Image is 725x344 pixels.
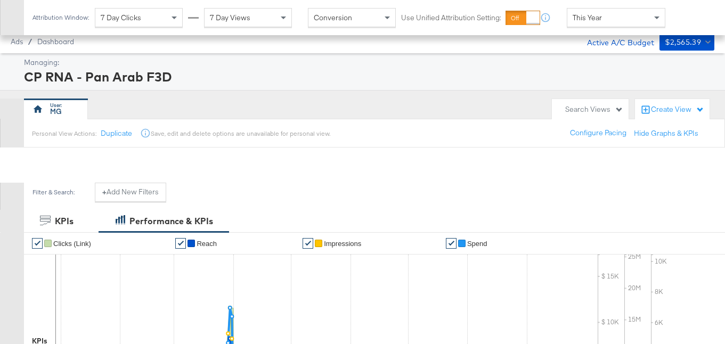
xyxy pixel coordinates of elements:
a: Dashboard [37,37,74,46]
span: / [23,37,37,46]
button: Hide Graphs & KPIs [634,128,698,138]
div: Performance & KPIs [129,215,213,227]
span: Reach [197,240,217,248]
span: Conversion [314,13,352,22]
button: Configure Pacing [563,124,634,143]
div: Save, edit and delete options are unavailable for personal view. [151,129,330,138]
div: $2,565.39 [665,36,702,49]
button: Duplicate [101,128,132,138]
a: ✔ [303,238,313,249]
a: ✔ [175,238,186,249]
span: Ads [11,37,23,46]
a: ✔ [32,238,43,249]
span: This Year [573,13,602,22]
div: Filter & Search: [32,189,75,196]
button: $2,565.39 [659,34,714,51]
strong: + [102,187,107,197]
span: 7 Day Views [210,13,250,22]
div: Attribution Window: [32,14,89,21]
div: Managing: [24,58,712,68]
div: Create View [651,104,704,115]
span: Spend [467,240,487,248]
div: MG [50,107,62,117]
div: Active A/C Budget [576,34,654,50]
div: KPIs [55,215,74,227]
span: Impressions [324,240,361,248]
button: +Add New Filters [95,183,166,202]
span: 7 Day Clicks [101,13,141,22]
a: ✔ [446,238,457,249]
div: Personal View Actions: [32,129,96,138]
span: Clicks (Link) [53,240,91,248]
div: CP RNA - Pan Arab F3D [24,68,712,86]
label: Use Unified Attribution Setting: [401,13,501,23]
div: Search Views [565,104,623,114]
